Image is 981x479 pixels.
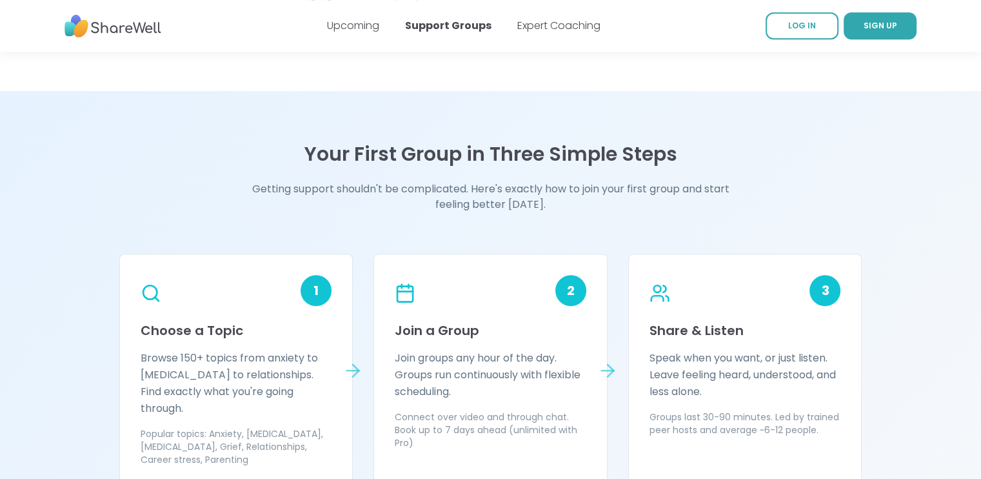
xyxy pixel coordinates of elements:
p: Speak when you want, or just listen. Leave feeling heard, understood, and less alone. [649,350,841,400]
h4: Getting support shouldn't be complicated. Here's exactly how to join your first group and start f... [243,181,738,212]
h3: Your First Group in Three Simple Steps [119,143,862,166]
a: Support Groups [405,18,491,33]
h3: Share & Listen [649,321,841,340]
span: SIGN UP [864,20,897,31]
h3: Join a Group [395,321,586,340]
p: Browse 150+ topics from anxiety to [MEDICAL_DATA] to relationships. Find exactly what you're goin... [141,350,332,417]
a: SIGN UP [844,12,917,39]
p: Join groups any hour of the day. Groups run continuously with flexible scheduling. [395,350,586,400]
h3: Choose a Topic [141,321,332,340]
div: 1 [301,275,332,306]
p: Popular topics: Anxiety, [MEDICAL_DATA], [MEDICAL_DATA], Grief, Relationships, Career stress, Par... [141,427,332,466]
div: 3 [809,275,840,306]
a: LOG IN [766,12,838,39]
div: 2 [555,275,586,306]
span: LOG IN [788,20,816,31]
img: ShareWell Nav Logo [64,8,161,44]
a: Upcoming [327,18,379,33]
a: Expert Coaching [517,18,600,33]
p: Groups last 30-90 minutes. Led by trained peer hosts and average ~6-12 people. [649,411,841,436]
p: Connect over video and through chat. Book up to 7 days ahead (unlimited with Pro) [395,411,586,449]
